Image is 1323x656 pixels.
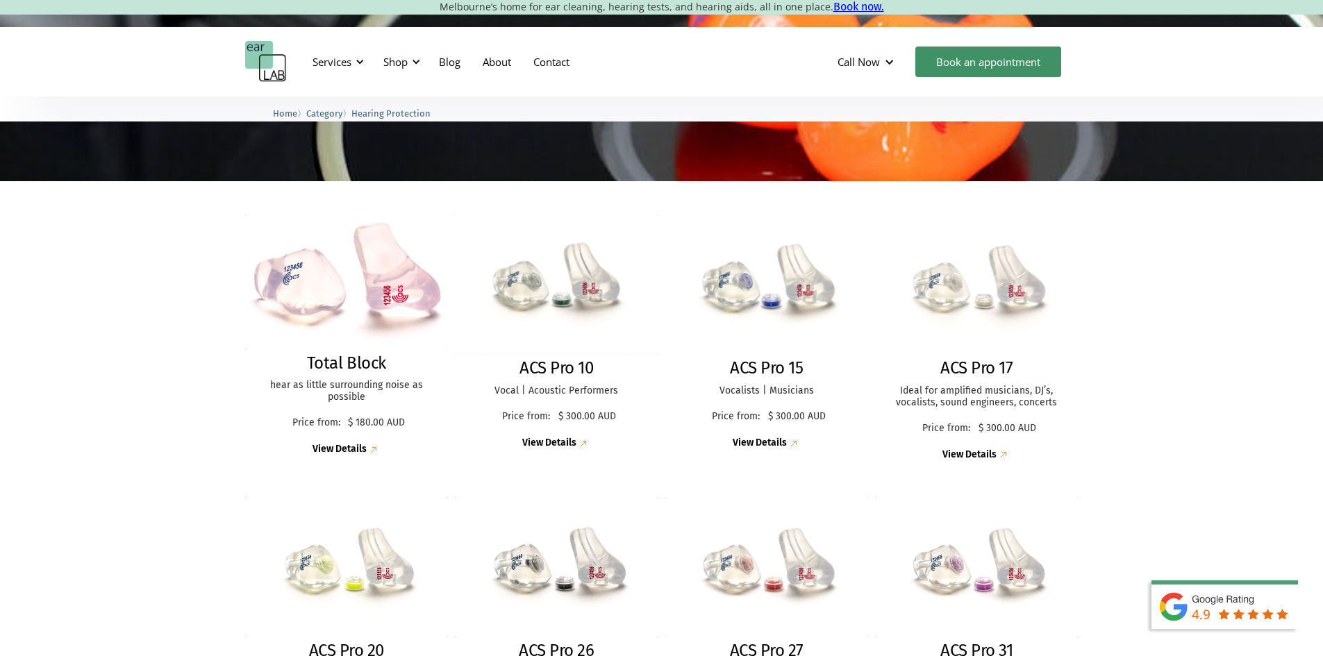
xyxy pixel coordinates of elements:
a: ACS Pro 10ACS Pro 10Vocal | Acoustic PerformersPrice from:$ 300.00 AUDView Details [455,215,658,451]
span: Hearing Protection [351,108,431,119]
a: Home [273,106,297,119]
a: Hearing Protection [351,106,431,119]
img: ACS Pro 15 [663,213,871,356]
p: $ 300.00 AUD [979,423,1036,435]
a: ACS Pro 15ACS Pro 15Vocalists | MusiciansPrice from:$ 300.00 AUDView Details [665,215,869,451]
img: ACS Pro 27 [665,497,869,637]
img: ACS Pro 10 [454,215,658,355]
div: View Details [313,444,367,455]
a: home [245,41,287,83]
img: ACS Pro 17 [874,215,1079,355]
p: Price from: [497,411,555,423]
div: View Details [522,437,576,449]
h2: ACS Pro 10 [519,358,593,378]
a: ACS Pro 17ACS Pro 17Ideal for amplified musicians, DJ’s, vocalists, sound engineers, concertsPric... [875,215,1079,462]
div: View Details [733,437,787,449]
div: Call Now [826,41,908,83]
img: ACS Pro 26 [455,497,658,637]
div: View Details [942,449,997,461]
p: hear as little surrounding noise as possible [259,380,435,403]
h2: ACS Pro 15 [730,358,803,378]
h2: ACS Pro 17 [940,358,1013,378]
img: Total Block [244,215,448,350]
a: About [472,42,522,82]
div: Shop [375,41,424,83]
div: Call Now [838,55,880,69]
p: Ideal for amplified musicians, DJ’s, vocalists, sound engineers, concerts [889,385,1065,409]
div: Services [313,55,351,69]
p: $ 300.00 AUD [768,411,826,423]
p: $ 180.00 AUD [348,417,405,429]
p: Price from: [288,417,344,429]
a: Category [306,106,342,119]
img: ACS Pro 31 [875,497,1079,637]
li: 〉 [273,106,306,121]
div: Services [304,41,368,83]
img: ACS Pro 20 [245,497,449,637]
p: Price from: [707,411,765,423]
li: 〉 [306,106,351,121]
span: Category [306,108,342,119]
p: Vocalists | Musicians [679,385,855,397]
p: Vocal | Acoustic Performers [469,385,644,397]
div: Shop [383,55,408,69]
p: Price from: [917,423,975,435]
h2: Total Block [307,353,386,373]
p: $ 300.00 AUD [558,411,616,423]
a: Total BlockTotal Blockhear as little surrounding noise as possiblePrice from:$ 180.00 AUDView Det... [245,215,449,457]
a: Book an appointment [915,47,1061,77]
a: Blog [428,42,472,82]
span: Home [273,108,297,119]
a: Contact [522,42,581,82]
